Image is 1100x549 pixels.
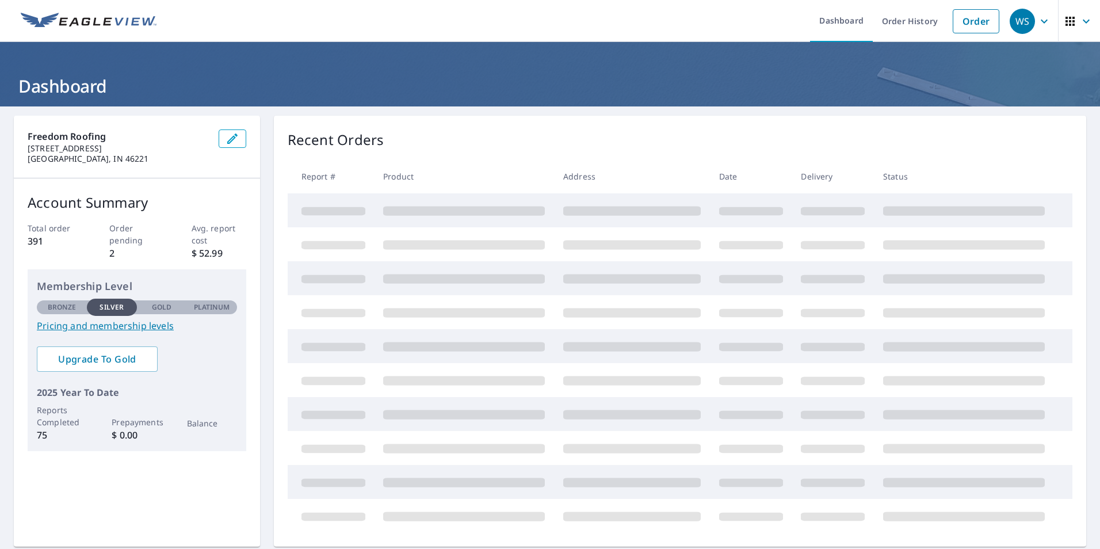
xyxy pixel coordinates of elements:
[288,159,375,193] th: Report #
[194,302,230,312] p: Platinum
[374,159,554,193] th: Product
[112,428,162,442] p: $ 0.00
[192,222,246,246] p: Avg. report cost
[28,129,209,143] p: Freedom Roofing
[192,246,246,260] p: $ 52.99
[28,234,82,248] p: 391
[37,319,237,333] a: Pricing and membership levels
[152,302,171,312] p: Gold
[792,159,874,193] th: Delivery
[109,222,164,246] p: Order pending
[100,302,124,312] p: Silver
[14,74,1086,98] h1: Dashboard
[37,428,87,442] p: 75
[28,192,246,213] p: Account Summary
[37,346,158,372] a: Upgrade To Gold
[21,13,156,30] img: EV Logo
[288,129,384,150] p: Recent Orders
[953,9,999,33] a: Order
[1010,9,1035,34] div: WS
[46,353,148,365] span: Upgrade To Gold
[109,246,164,260] p: 2
[710,159,792,193] th: Date
[112,416,162,428] p: Prepayments
[37,386,237,399] p: 2025 Year To Date
[28,154,209,164] p: [GEOGRAPHIC_DATA], IN 46221
[187,417,237,429] p: Balance
[28,143,209,154] p: [STREET_ADDRESS]
[28,222,82,234] p: Total order
[48,302,77,312] p: Bronze
[554,159,710,193] th: Address
[37,404,87,428] p: Reports Completed
[37,279,237,294] p: Membership Level
[874,159,1054,193] th: Status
